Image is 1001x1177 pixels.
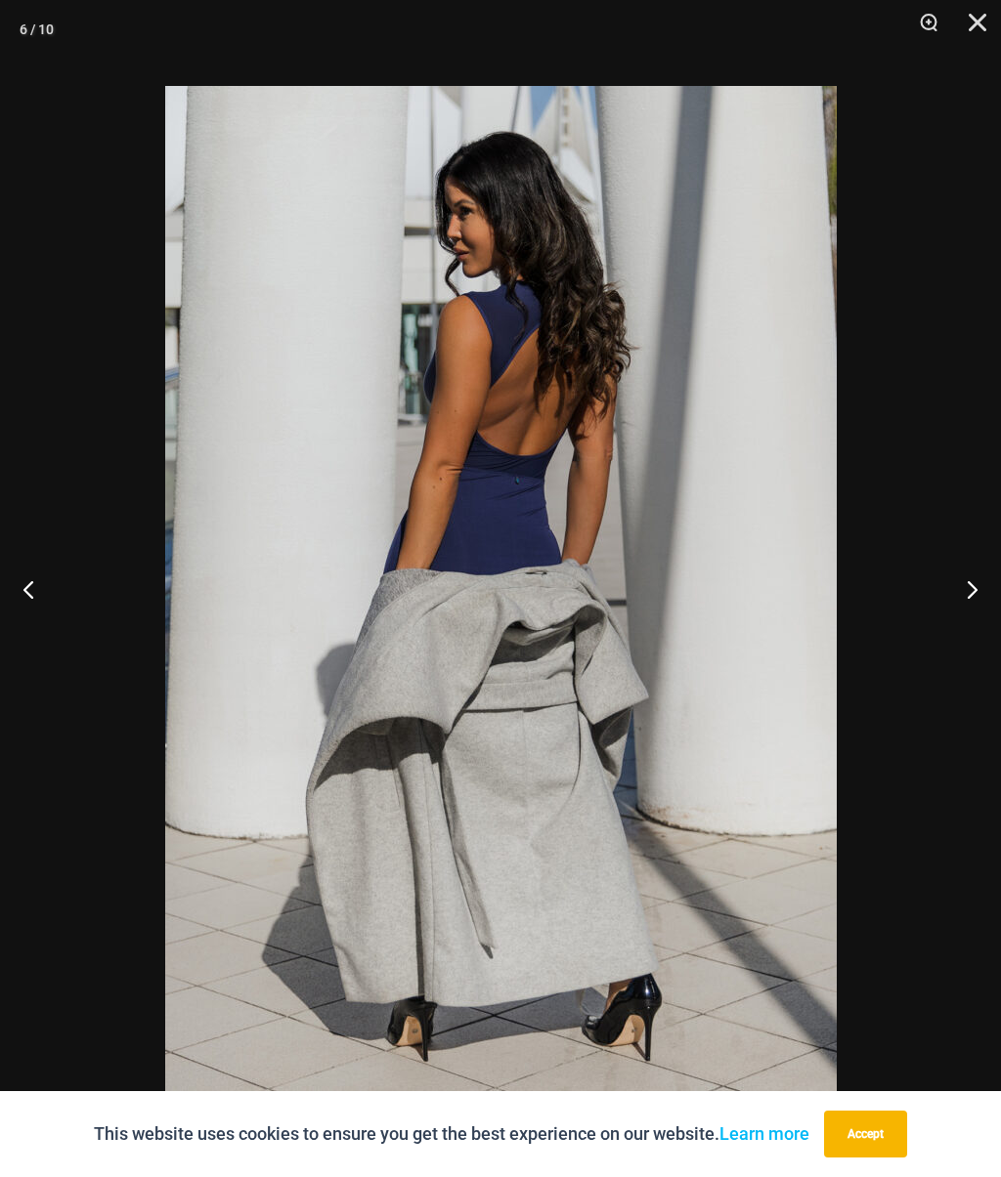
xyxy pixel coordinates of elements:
button: Next [928,540,1001,638]
p: This website uses cookies to ensure you get the best experience on our website. [94,1119,809,1149]
a: Learn more [719,1123,809,1144]
button: Accept [824,1111,907,1157]
img: Desire Me Navy 5192 Dress 02 [165,86,837,1092]
div: 6 / 10 [20,15,54,44]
